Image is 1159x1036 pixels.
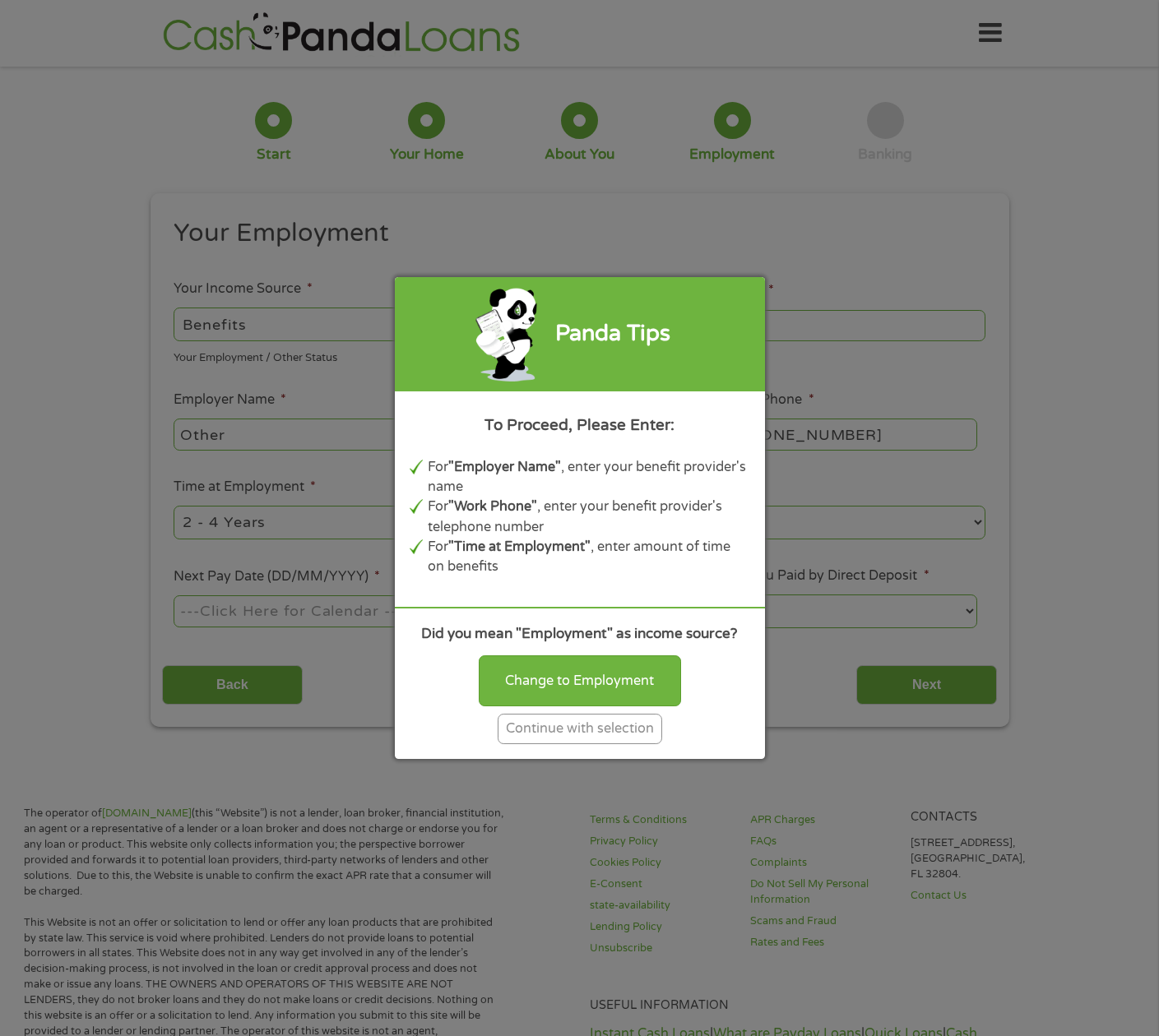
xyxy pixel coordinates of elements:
li: For , enter your benefit provider's telephone number [428,497,750,537]
li: For , enter amount of time on benefits [428,537,750,577]
div: Change to Employment [479,655,681,706]
div: To Proceed, Please Enter: [410,414,750,437]
img: green-panda-phone.png [474,284,540,384]
div: Panda Tips [555,317,670,351]
li: For , enter your benefit provider's name [428,457,750,497]
b: "Time at Employment" [448,539,591,555]
div: Did you mean "Employment" as income source? [410,623,750,645]
div: Continue with selection [498,714,662,744]
b: "Employer Name" [448,459,561,475]
b: "Work Phone" [448,498,537,515]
